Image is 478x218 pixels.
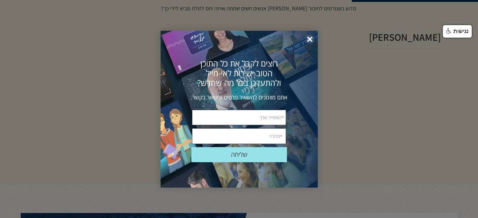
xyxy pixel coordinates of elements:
[191,93,287,101] span: אתם מוזמנים להשאיר פרטים ונישאר בקשר.
[443,25,472,38] a: נגישות
[303,33,317,46] span: ×
[192,110,286,125] input: *האימייל שלך
[446,28,452,34] img: נגישות
[192,128,286,144] input: *סלולרי
[453,28,469,34] span: נגישות
[189,93,289,101] div: אתם מוזמנים להשאיר פרטים ונישאר בקשר.
[197,58,281,88] span: רוצים לקבל את כל התוכן הטוב ישירות לאי-מייל ולהתעדכן בכל מה שחדש?
[191,59,287,88] div: רוצים לקבל את כל התוכן הטוב ישירות לאי-מייל ולהתעדכן בכל מה שחדש?
[191,147,287,162] div: שלח
[296,33,317,40] div: סגור פופאפ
